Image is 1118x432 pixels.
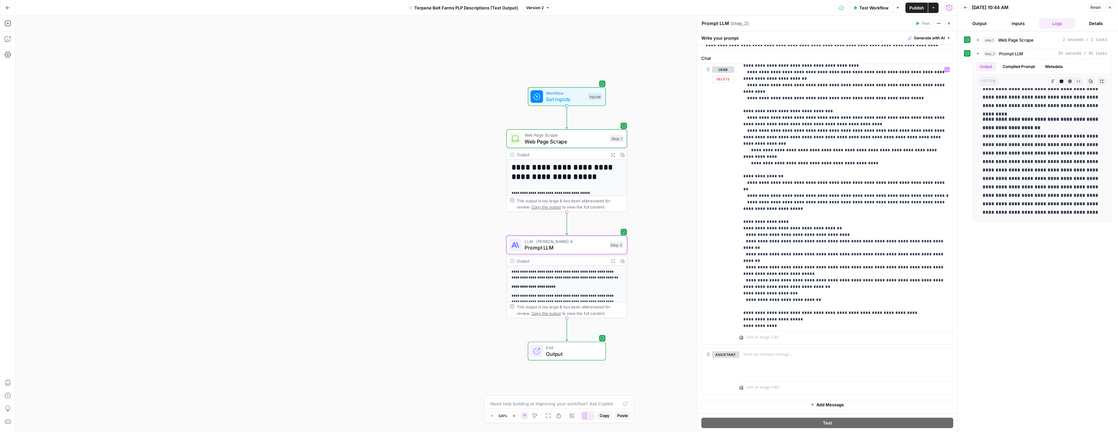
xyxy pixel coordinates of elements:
[905,3,928,13] button: Publish
[525,132,606,138] span: Web Page Scrape
[517,198,624,210] div: This output is too large & has been abbreviated for review. to view the full content.
[565,106,568,129] g: Edge from start to step_1
[525,244,606,251] span: Prompt LLM
[909,5,924,11] span: Publish
[1063,37,1107,43] span: 2 seconds / 1 tasks
[517,304,624,316] div: This output is too large & has been abbreviated for review. to view the full content.
[531,205,561,209] span: Copy the output
[517,152,606,158] div: Output
[973,48,1111,59] button: 34 seconds / 91 tasks
[712,75,734,83] button: Delete
[961,18,998,29] button: Output
[999,62,1039,72] button: Compiled Prompt
[701,418,953,428] button: Test
[702,349,734,394] div: assistant
[546,95,585,103] span: Set Inputs
[702,64,734,344] div: userDelete
[1090,5,1101,10] span: Reset
[405,3,522,13] button: Terpene Belt Farms PLP Descriptions (Text Output)
[597,412,612,420] button: Copy
[610,135,624,142] div: Step 1
[546,90,585,96] span: Workflow
[712,351,739,358] button: assistant
[731,20,749,27] span: ( step_2 )
[973,35,1111,45] button: 2 seconds / 1 tasks
[588,93,602,100] div: Inputs
[1000,18,1037,29] button: Inputs
[701,400,953,410] button: Add Message
[702,20,729,27] textarea: Prompt LLM
[1058,51,1107,57] span: 34 seconds / 91 tasks
[526,5,544,11] span: Version 2
[712,66,734,73] button: user
[506,87,627,106] div: WorkflowSet InputsInputs
[1039,18,1075,29] button: Logs
[823,420,832,426] span: Test
[517,258,606,264] div: Output
[998,37,1033,43] span: Web Page Scrape
[983,50,996,57] span: step_2
[609,241,624,249] div: Step 2
[531,311,561,316] span: Copy the output
[506,342,627,360] div: EndOutput
[973,59,1111,222] div: 34 seconds / 91 tasks
[983,37,995,43] span: step_1
[905,34,953,42] button: Generate with AI
[976,62,996,72] button: Output
[565,318,568,341] g: Edge from step_2 to end
[859,5,889,11] span: Test Workflow
[525,138,606,145] span: Web Page Scrape
[1041,62,1067,72] button: Metadata
[979,77,998,86] span: string
[546,344,599,351] span: End
[849,3,892,13] button: Test Workflow
[999,50,1023,57] span: Prompt LLM
[701,55,953,61] label: Chat
[913,19,932,28] button: Test
[523,4,552,12] button: Version 2
[617,413,628,419] span: Paste
[414,5,518,11] span: Terpene Belt Farms PLP Descriptions (Text Output)
[1087,3,1104,12] button: Reset
[525,238,606,244] span: LLM · [PERSON_NAME] 4
[546,350,599,358] span: Output
[914,35,945,41] span: Generate with AI
[498,413,507,418] span: 120%
[921,20,929,26] span: Test
[697,31,957,45] div: Write your prompt
[816,401,844,408] span: Add Message
[600,413,609,419] span: Copy
[615,412,630,420] button: Paste
[565,212,568,235] g: Edge from step_1 to step_2
[1078,18,1114,29] button: Details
